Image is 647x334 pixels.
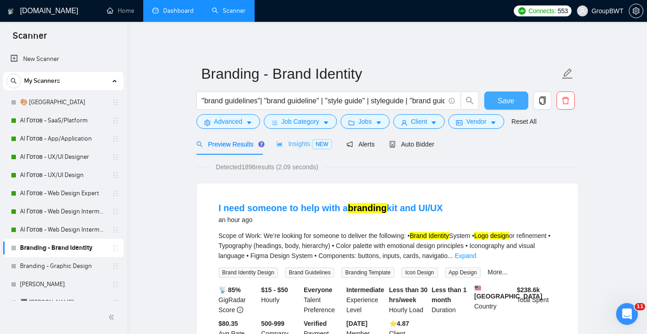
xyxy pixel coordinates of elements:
[20,148,106,166] a: AI Готов - UX/UI Designer
[346,141,353,147] span: notification
[474,285,542,300] b: [GEOGRAPHIC_DATA]
[410,232,426,239] mark: Brand
[202,95,445,106] input: Search Freelance Jobs...
[24,72,60,90] span: My Scanners
[212,7,246,15] a: searchScanner
[204,119,211,126] span: setting
[490,119,497,126] span: caret-down
[261,286,288,294] b: $15 - $50
[112,281,119,288] span: holder
[345,285,387,315] div: Experience Level
[8,4,14,19] img: logo
[152,7,194,15] a: dashboardDashboard
[557,96,574,105] span: delete
[20,111,106,130] a: AI Готов - SaaS/Platform
[20,294,106,312] a: 🖥️ [PERSON_NAME]
[281,116,319,127] span: Job Category
[219,286,241,294] b: 📡 85%
[20,257,106,275] a: Branding - Graphic Design
[515,285,558,315] div: Total Spent
[629,7,643,15] a: setting
[20,202,106,221] a: AI Готов - Web Design Intermediate минус Developer
[107,7,134,15] a: homeHome
[304,320,327,327] b: Verified
[219,203,443,213] a: I need someone to help with abrandingkit and UI/UX
[346,320,367,327] b: [DATE]
[196,141,262,148] span: Preview Results
[237,307,243,313] span: info-circle
[20,93,106,111] a: 🎨 [GEOGRAPHIC_DATA]
[484,91,528,110] button: Save
[5,29,54,48] span: Scanner
[112,172,119,179] span: holder
[112,226,119,233] span: holder
[488,268,508,276] a: More...
[517,286,540,294] b: $ 238.6k
[445,268,481,278] span: App Design
[474,232,488,239] mark: Logo
[472,285,515,315] div: Country
[528,6,556,16] span: Connects:
[257,140,266,148] div: Tooltip anchor
[466,116,486,127] span: Vendor
[358,116,372,127] span: Jobs
[629,4,643,18] button: setting
[271,119,278,126] span: bars
[261,320,284,327] b: 500-999
[518,7,526,15] img: upwork-logo.png
[346,141,375,148] span: Alerts
[276,141,283,147] span: area-chart
[112,135,119,142] span: holder
[196,141,203,147] span: search
[112,244,119,252] span: holder
[112,299,119,306] span: holder
[376,119,382,126] span: caret-down
[112,117,119,124] span: holder
[6,74,21,88] button: search
[533,91,552,110] button: copy
[323,119,329,126] span: caret-down
[210,162,325,172] span: Detected 1896 results (2.09 seconds)
[214,116,242,127] span: Advanced
[304,286,332,294] b: Everyone
[558,6,568,16] span: 553
[196,114,260,129] button: settingAdvancedcaret-down
[219,320,238,327] b: $80.35
[264,114,337,129] button: barsJob Categorycaret-down
[217,285,260,315] div: GigRadar Score
[312,139,332,149] span: NEW
[348,203,387,213] mark: branding
[401,119,407,126] span: user
[20,221,106,239] a: AI Готов - Web Design Intermediate минус Development
[112,99,119,106] span: holder
[475,285,481,291] img: 🇺🇸
[112,263,119,270] span: holder
[112,190,119,197] span: holder
[455,252,476,259] a: Expand
[490,232,509,239] mark: design
[20,239,106,257] a: Branding - Brand Identity
[389,320,409,327] b: ⭐️ 4.87
[387,285,430,315] div: Hourly Load
[108,313,117,322] span: double-left
[635,303,645,310] span: 11
[20,130,106,148] a: AI Готов - App/Application
[10,50,116,68] a: New Scanner
[20,275,106,294] a: [PERSON_NAME].
[389,141,396,147] span: robot
[431,119,437,126] span: caret-down
[557,91,575,110] button: delete
[112,208,119,215] span: holder
[346,286,384,294] b: Intermediate
[401,268,437,278] span: Icon Design
[285,268,334,278] span: Brand Guidelines
[430,285,472,315] div: Duration
[7,78,20,84] span: search
[389,141,434,148] span: Auto Bidder
[259,285,302,315] div: Hourly
[428,232,449,239] mark: Identity
[201,62,560,85] input: Scanner name...
[456,119,462,126] span: idcard
[616,303,638,325] iframe: Intercom live chat
[498,95,514,106] span: Save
